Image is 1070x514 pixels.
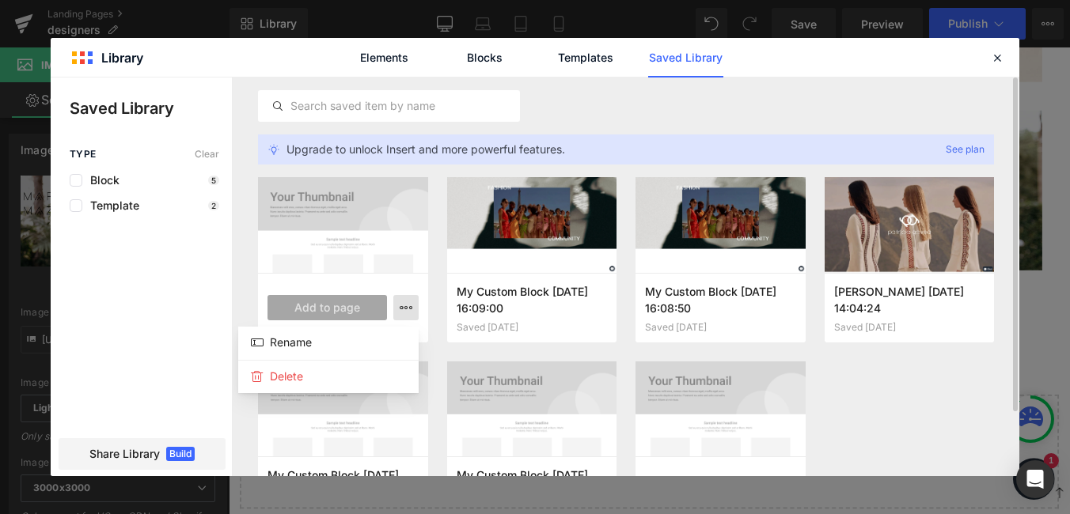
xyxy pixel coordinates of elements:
[38,477,920,488] p: or Drag & Drop elements from left sidebar
[447,38,522,77] a: Blocks
[347,38,422,77] a: Elements
[270,335,312,350] p: Rename
[548,38,623,77] a: Templates
[330,433,472,464] a: Explore Blocks
[648,38,723,77] a: Saved Library
[1016,460,1054,498] div: Open Intercom Messenger
[485,433,628,464] a: Add Single Section
[270,369,303,384] p: Delete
